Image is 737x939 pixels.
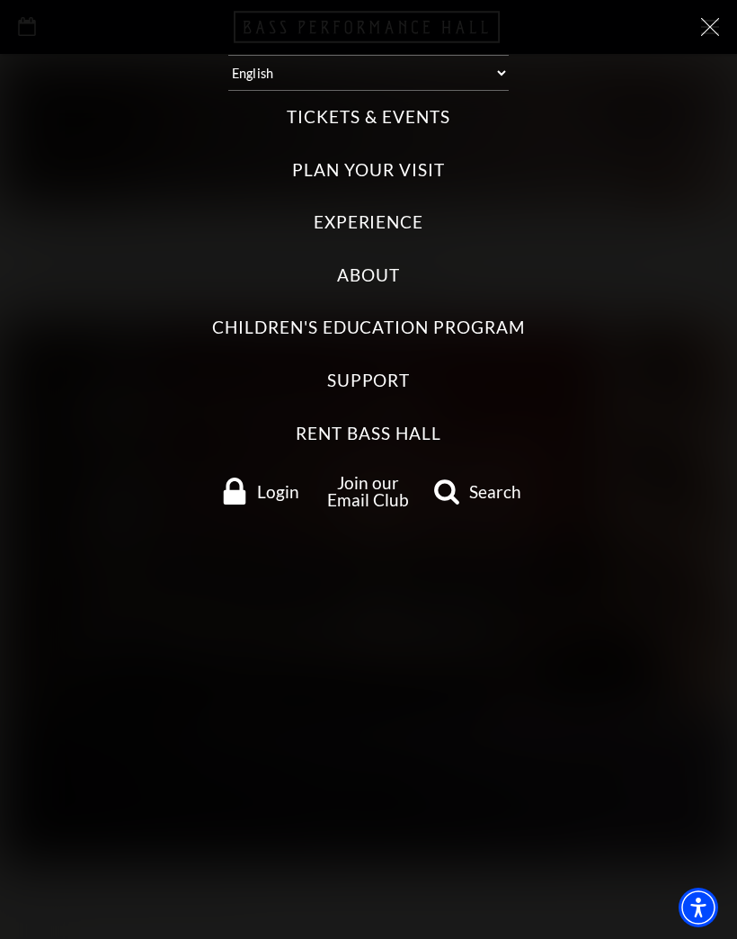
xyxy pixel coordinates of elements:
[314,210,424,235] label: Experience
[212,316,525,340] label: Children's Education Program
[679,888,718,927] div: Accessibility Menu
[337,264,400,288] label: About
[469,483,521,500] span: Search
[296,422,440,446] label: Rent Bass Hall
[423,478,530,505] a: search
[228,55,509,91] select: Select:
[327,472,409,510] a: Join our Email Club
[327,369,411,393] label: Support
[207,478,314,505] a: Login
[292,158,444,183] label: Plan Your Visit
[257,483,299,500] span: Login
[287,105,449,130] label: Tickets & Events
